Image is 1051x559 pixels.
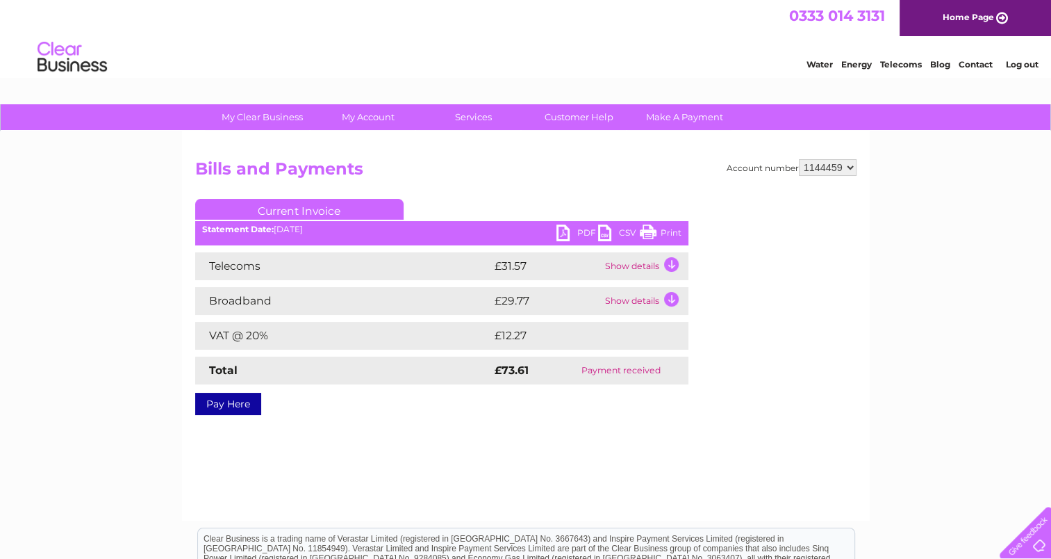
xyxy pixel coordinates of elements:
[556,225,598,245] a: PDF
[37,36,108,79] img: logo.png
[598,225,640,245] a: CSV
[205,104,320,130] a: My Clear Business
[602,287,688,315] td: Show details
[195,159,856,186] h2: Bills and Payments
[959,59,993,70] a: Contact
[416,104,531,130] a: Services
[491,287,602,315] td: £29.77
[491,322,659,350] td: £12.27
[491,252,602,280] td: £31.57
[311,104,425,130] a: My Account
[202,224,274,234] b: Statement Date:
[727,159,856,176] div: Account number
[195,225,688,234] div: [DATE]
[640,225,681,245] a: Print
[195,287,491,315] td: Broadband
[880,59,922,70] a: Telecoms
[930,59,950,70] a: Blog
[522,104,636,130] a: Customer Help
[841,59,872,70] a: Energy
[195,199,404,220] a: Current Invoice
[1005,59,1038,70] a: Log out
[495,364,529,377] strong: £73.61
[209,364,238,377] strong: Total
[627,104,742,130] a: Make A Payment
[554,357,688,384] td: Payment received
[789,7,885,24] a: 0333 014 3131
[195,322,491,350] td: VAT @ 20%
[806,59,833,70] a: Water
[195,393,261,415] a: Pay Here
[195,252,491,280] td: Telecoms
[198,8,854,67] div: Clear Business is a trading name of Verastar Limited (registered in [GEOGRAPHIC_DATA] No. 3667643...
[602,252,688,280] td: Show details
